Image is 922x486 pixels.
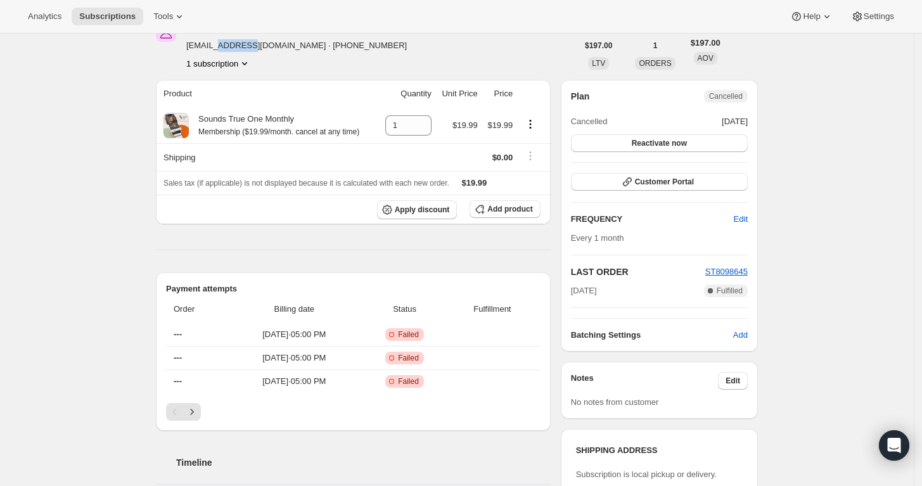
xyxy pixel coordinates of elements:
button: Next [183,403,201,421]
button: Shipping actions [520,149,541,163]
h2: FREQUENCY [571,213,734,226]
th: Quantity [378,80,435,108]
a: ST8098645 [705,267,748,276]
span: AOV [698,54,714,63]
h2: Payment attempts [166,283,541,295]
span: Fulfilled [717,286,743,296]
button: $197.00 [577,37,620,54]
button: Product actions [186,57,251,70]
span: Reactivate now [632,138,687,148]
span: Cancelled [571,115,608,128]
button: Tools [146,8,193,25]
span: Customer Portal [635,177,694,187]
th: Shipping [156,143,378,171]
button: Help [783,8,840,25]
button: Subscriptions [72,8,143,25]
span: $0.00 [492,153,513,162]
span: Edit [726,376,740,386]
span: ORDERS [639,59,671,68]
img: product img [163,113,189,138]
h2: Plan [571,90,590,103]
button: 1 [646,37,665,54]
span: [DATE] · 05:00 PM [231,352,358,364]
button: Apply discount [377,200,458,219]
span: Help [803,11,820,22]
span: $197.00 [585,41,612,51]
span: Add product [487,204,532,214]
span: --- [174,353,182,362]
span: Add [733,329,748,342]
button: ST8098645 [705,265,748,278]
span: Status [365,303,444,316]
span: Apply discount [395,205,450,215]
span: $197.00 [691,37,720,49]
button: Edit [718,372,748,390]
span: Failed [398,329,419,340]
span: Tools [153,11,173,22]
button: Reactivate now [571,134,748,152]
span: Billing date [231,303,358,316]
div: Sounds True One Monthly [189,113,359,138]
span: Sales tax (if applicable) is not displayed because it is calculated with each new order. [163,179,449,188]
span: Analytics [28,11,61,22]
span: Subscription is local pickup or delivery. [576,470,717,479]
span: No notes from customer [571,397,659,407]
span: Subscriptions [79,11,136,22]
span: [DATE] · 05:00 PM [231,328,358,341]
th: Unit Price [435,80,482,108]
button: Customer Portal [571,173,748,191]
span: Edit [734,213,748,226]
h2: Timeline [176,456,551,469]
span: [EMAIL_ADDRESS][DOMAIN_NAME] · [PHONE_NUMBER] [186,39,407,52]
th: Product [156,80,378,108]
th: Price [482,80,516,108]
span: Every 1 month [571,233,624,243]
button: Edit [726,209,755,229]
button: Settings [843,8,902,25]
span: LTV [592,59,605,68]
span: $19.99 [487,120,513,130]
span: $19.99 [462,178,487,188]
span: [DATE] · 05:00 PM [231,375,358,388]
th: Order [166,295,227,323]
small: Membership ($19.99/month. cancel at any time) [198,127,359,136]
span: --- [174,329,182,339]
span: Failed [398,376,419,387]
span: [DATE] [722,115,748,128]
button: Analytics [20,8,69,25]
span: --- [174,376,182,386]
h3: SHIPPING ADDRESS [576,444,743,457]
h3: Notes [571,372,719,390]
button: Product actions [520,117,541,131]
h6: Batching Settings [571,329,733,342]
nav: Pagination [166,403,541,421]
button: Add [726,325,755,345]
div: Open Intercom Messenger [879,430,909,461]
span: [DATE] [571,285,597,297]
span: Failed [398,353,419,363]
span: Cancelled [709,91,743,101]
button: Add product [470,200,540,218]
span: Fulfillment [452,303,533,316]
span: $19.99 [452,120,478,130]
div: Aris Hall [186,22,253,34]
span: Settings [864,11,894,22]
span: 1 [653,41,658,51]
h2: LAST ORDER [571,265,705,278]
